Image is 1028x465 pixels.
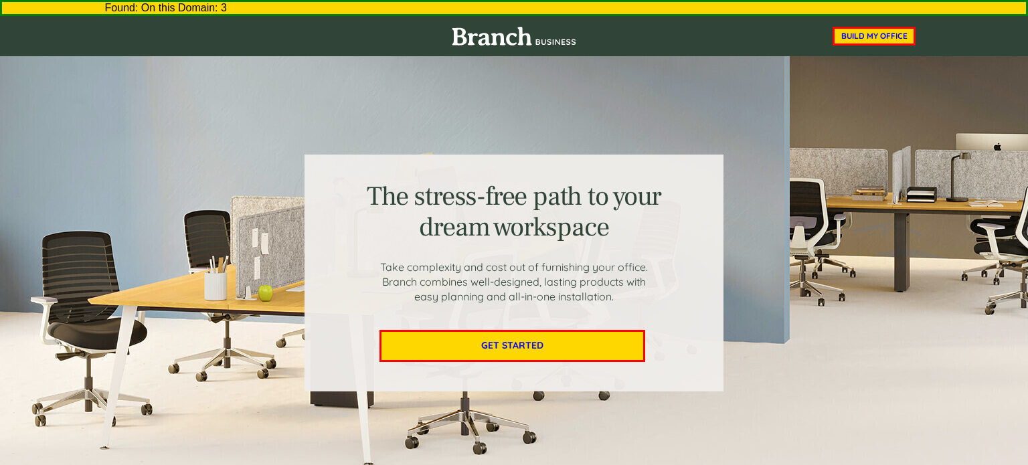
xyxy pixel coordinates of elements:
input: Submit [136,260,206,288]
span: GET STARTED [381,340,643,351]
span: The stress-free path to your dream workspace [367,179,661,244]
span: Take complexity and cost out of furnishing your office. Branch combines well-designed, lasting pr... [380,260,648,303]
a: GET STARTED [379,330,645,362]
a: BUILD MY OFFICE [833,27,916,45]
span: BUILD MY OFFICE [835,31,914,41]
